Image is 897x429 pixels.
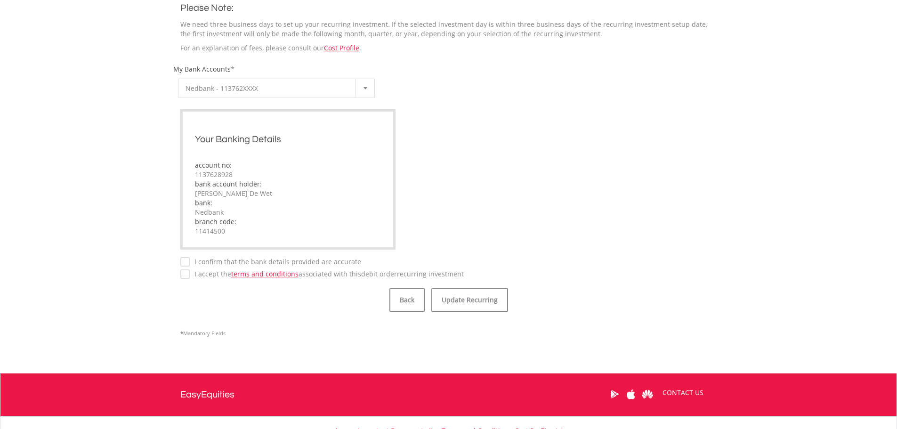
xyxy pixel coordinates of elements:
p: For an explanation of fees, please consult our . [180,43,717,53]
a: terms and conditions [231,269,299,278]
div: 11414500 [195,227,381,236]
a: Apple [623,380,639,409]
div: Nedbank [195,208,381,217]
a: Cost Profile [324,43,359,52]
a: Huawei [639,380,656,409]
a: EasyEquities [180,373,234,416]
label: I confirm that the bank details provided are accurate [190,257,361,267]
span: Debit Order [361,269,397,278]
a: Google Play [606,380,623,409]
label: branch code: [195,217,236,226]
span: Nedbank - 113762XXXX [186,79,354,98]
div: 1137628928 [195,170,381,179]
button: Update Recurring [431,288,508,312]
p: We need three business days to set up your recurring investment. If the selected investment day i... [180,20,717,39]
label: My Bank Accounts [173,65,231,73]
div: [PERSON_NAME] De Wet [195,189,381,198]
span: Mandatory Fields [180,330,226,337]
label: bank account holder: [195,179,262,188]
label: account no: [195,161,232,170]
label: I accept the associated with this recurring investment [190,269,464,279]
label: bank: [195,198,212,207]
h2: Please Note: [180,1,717,15]
a: CONTACT US [656,380,710,406]
h2: Your Banking Details [195,132,381,146]
button: Back [389,288,425,312]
